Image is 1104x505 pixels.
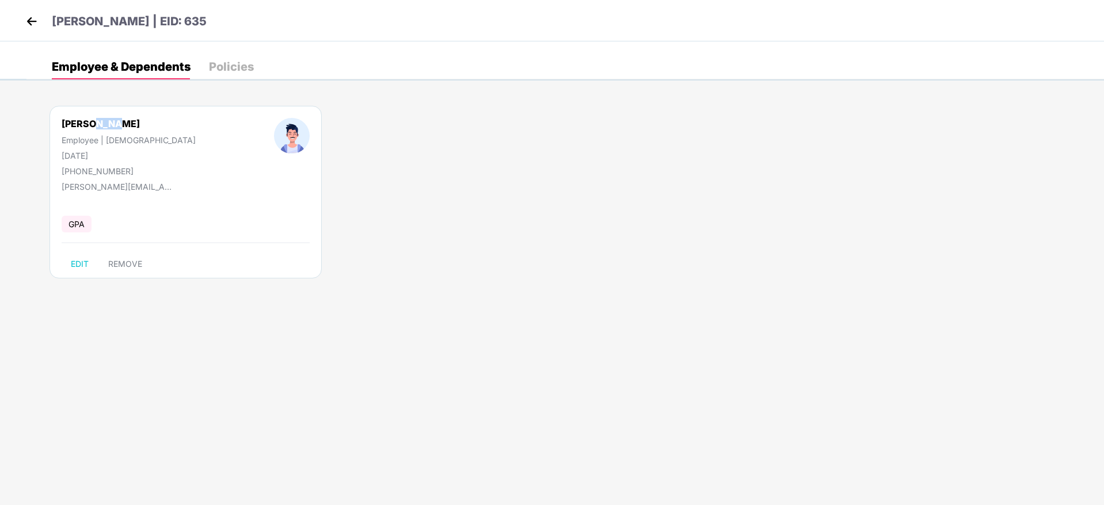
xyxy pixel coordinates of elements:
img: profileImage [274,118,310,154]
div: [PERSON_NAME][EMAIL_ADDRESS][DOMAIN_NAME] [62,182,177,192]
div: [DATE] [62,151,196,160]
p: [PERSON_NAME] | EID: 635 [52,13,207,30]
span: GPA [62,216,92,232]
div: Employee & Dependents [52,61,191,72]
span: REMOVE [108,259,142,269]
button: EDIT [62,255,98,273]
div: [PHONE_NUMBER] [62,166,196,176]
div: Policies [209,61,254,72]
span: EDIT [71,259,89,269]
div: Employee | [DEMOGRAPHIC_DATA] [62,135,196,145]
img: back [23,13,40,30]
button: REMOVE [99,255,151,273]
div: [PERSON_NAME] [62,118,196,129]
